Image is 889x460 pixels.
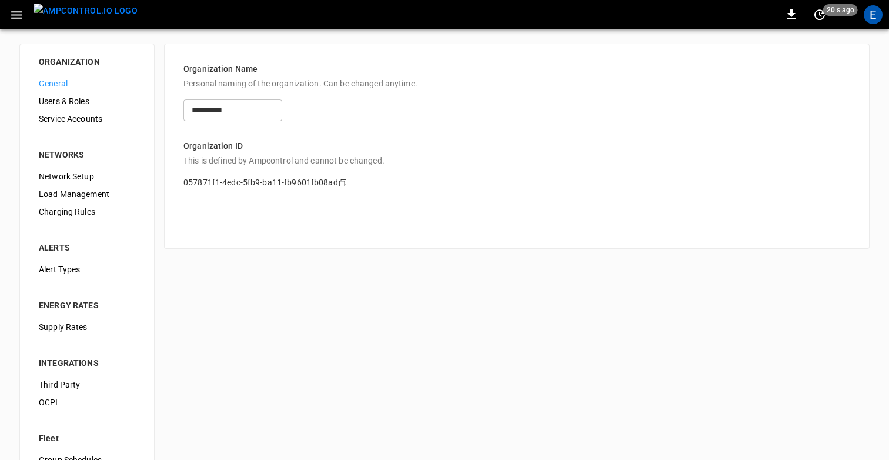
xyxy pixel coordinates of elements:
span: Third Party [39,379,135,391]
div: Load Management [29,185,145,203]
span: Supply Rates [39,321,135,334]
p: Personal naming of the organization. Can be changed anytime. [183,78,850,90]
div: Fleet [39,432,135,444]
div: profile-icon [864,5,883,24]
p: This is defined by Ampcontrol and cannot be changed. [183,155,850,167]
span: Charging Rules [39,206,135,218]
p: Organization ID [183,140,850,152]
div: Service Accounts [29,110,145,128]
div: INTEGRATIONS [39,357,135,369]
div: NETWORKS [39,149,135,161]
div: Third Party [29,376,145,394]
div: OCPI [29,394,145,411]
span: General [39,78,135,90]
div: copy [337,176,349,189]
p: Organization Name [183,63,850,75]
span: Network Setup [39,171,135,183]
span: Users & Roles [39,95,135,108]
div: Charging Rules [29,203,145,221]
p: 057871f1-4edc-5fb9-ba11-fb9601fb08ad [183,176,338,189]
div: ALERTS [39,242,135,254]
div: Network Setup [29,168,145,185]
span: OCPI [39,396,135,409]
div: General [29,75,145,92]
div: Users & Roles [29,92,145,110]
span: Alert Types [39,264,135,276]
div: ORGANIZATION [39,56,135,68]
span: 20 s ago [823,4,858,16]
span: Load Management [39,188,135,201]
div: ENERGY RATES [39,299,135,311]
span: Service Accounts [39,113,135,125]
div: Alert Types [29,261,145,278]
img: ampcontrol.io logo [34,4,138,18]
div: Supply Rates [29,318,145,336]
button: set refresh interval [810,5,829,24]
